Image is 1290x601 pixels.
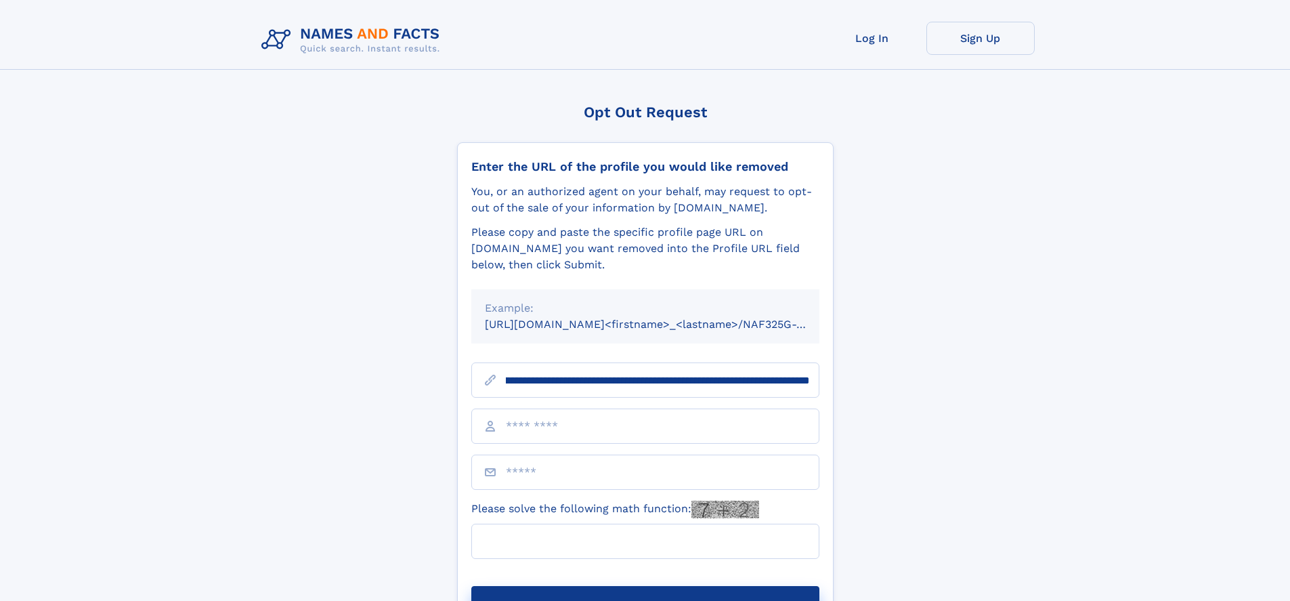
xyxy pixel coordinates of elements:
[471,224,819,273] div: Please copy and paste the specific profile page URL on [DOMAIN_NAME] you want removed into the Pr...
[471,184,819,216] div: You, or an authorized agent on your behalf, may request to opt-out of the sale of your informatio...
[485,300,806,316] div: Example:
[818,22,926,55] a: Log In
[256,22,451,58] img: Logo Names and Facts
[471,501,759,518] label: Please solve the following math function:
[471,159,819,174] div: Enter the URL of the profile you would like removed
[926,22,1035,55] a: Sign Up
[485,318,845,331] small: [URL][DOMAIN_NAME]<firstname>_<lastname>/NAF325G-xxxxxxxx
[457,104,834,121] div: Opt Out Request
